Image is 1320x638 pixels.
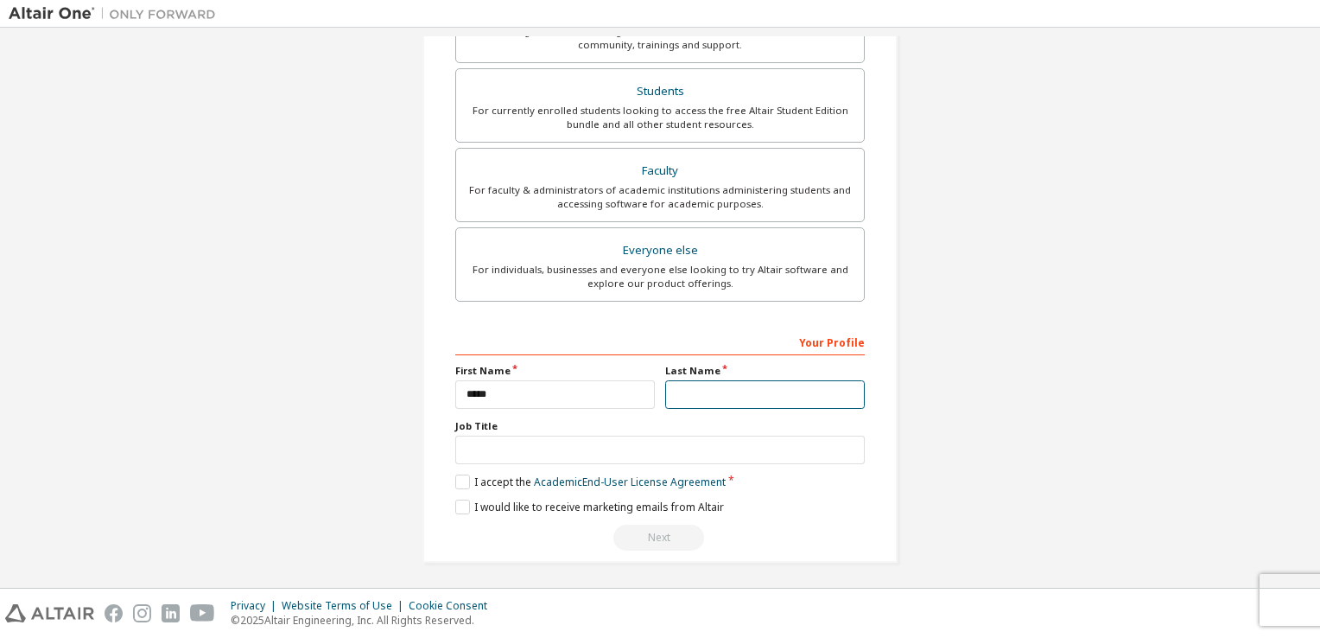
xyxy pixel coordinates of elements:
[534,475,726,489] a: Academic End-User License Agreement
[190,604,215,622] img: youtube.svg
[5,604,94,622] img: altair_logo.svg
[162,604,180,622] img: linkedin.svg
[455,419,865,433] label: Job Title
[466,159,854,183] div: Faculty
[455,475,726,489] label: I accept the
[133,604,151,622] img: instagram.svg
[231,613,498,628] p: © 2025 Altair Engineering, Inc. All Rights Reserved.
[455,328,865,355] div: Your Profile
[455,525,865,551] div: Read and acccept EULA to continue
[466,104,854,131] div: For currently enrolled students looking to access the free Altair Student Edition bundle and all ...
[455,500,724,514] label: I would like to receive marketing emails from Altair
[9,5,225,22] img: Altair One
[466,80,854,104] div: Students
[466,183,854,211] div: For faculty & administrators of academic institutions administering students and accessing softwa...
[282,599,409,613] div: Website Terms of Use
[665,364,865,378] label: Last Name
[466,239,854,263] div: Everyone else
[409,599,498,613] div: Cookie Consent
[231,599,282,613] div: Privacy
[466,24,854,52] div: For existing customers looking to access software downloads, HPC resources, community, trainings ...
[455,364,655,378] label: First Name
[466,263,854,290] div: For individuals, businesses and everyone else looking to try Altair software and explore our prod...
[105,604,123,622] img: facebook.svg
